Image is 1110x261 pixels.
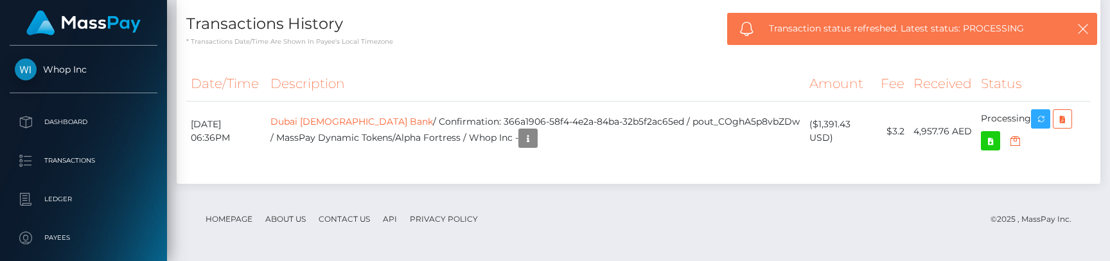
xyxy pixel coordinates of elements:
[805,66,876,102] th: Amount
[266,102,806,161] td: / Confirmation: 366a1906-58f4-4e2a-84ba-32b5f2ac65ed / pout_COghA5p8vbZDw / MassPay Dynamic Token...
[10,222,157,254] a: Payees
[260,209,311,229] a: About Us
[15,113,152,132] p: Dashboard
[186,37,1091,46] p: * Transactions date/time are shown in payee's local timezone
[10,183,157,215] a: Ledger
[10,145,157,177] a: Transactions
[976,66,1091,102] th: Status
[991,212,1081,226] div: © 2025 , MassPay Inc.
[186,102,266,161] td: [DATE] 06:36PM
[15,228,152,248] p: Payees
[266,66,806,102] th: Description
[976,102,1091,161] td: Processing
[876,66,909,102] th: Fee
[769,22,1050,35] span: Transaction status refreshed. Latest status: PROCESSING
[10,64,157,75] span: Whop Inc
[186,13,1091,35] h4: Transactions History
[313,209,375,229] a: Contact Us
[10,106,157,138] a: Dashboard
[405,209,483,229] a: Privacy Policy
[378,209,402,229] a: API
[15,151,152,170] p: Transactions
[26,10,141,35] img: MassPay Logo
[909,102,976,161] td: 4,957.76 AED
[805,102,876,161] td: ($1,391.43 USD)
[200,209,258,229] a: Homepage
[876,102,909,161] td: $3.2
[909,66,976,102] th: Received
[15,190,152,209] p: Ledger
[270,116,433,127] a: Dubai [DEMOGRAPHIC_DATA] Bank
[15,59,37,80] img: Whop Inc
[186,66,266,102] th: Date/Time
